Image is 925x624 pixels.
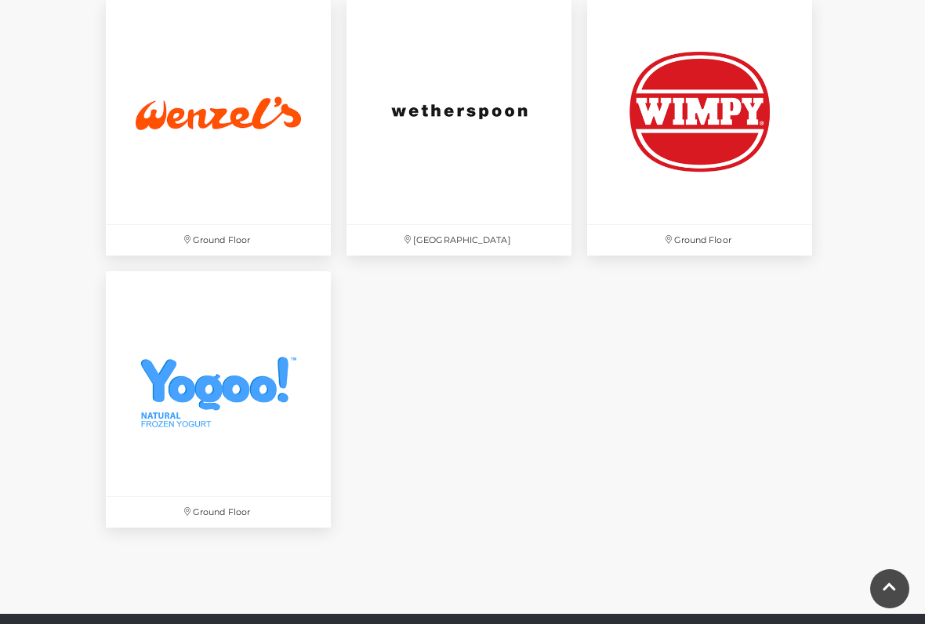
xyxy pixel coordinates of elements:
[98,263,339,535] a: Yogoo at Festival Place Ground Floor
[346,225,571,256] p: [GEOGRAPHIC_DATA]
[587,225,812,256] p: Ground Floor
[106,271,331,496] img: Yogoo at Festival Place
[106,497,331,528] p: Ground Floor
[106,225,331,256] p: Ground Floor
